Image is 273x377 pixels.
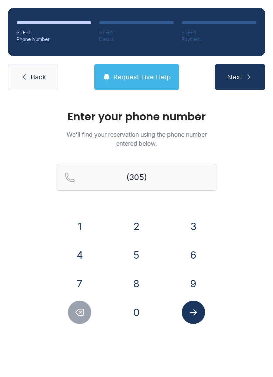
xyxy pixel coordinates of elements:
p: We'll find your reservation using the phone number entered below. [57,130,216,148]
button: 3 [182,215,205,238]
span: Request Live Help [113,72,171,82]
button: 0 [125,301,148,324]
button: 4 [68,243,91,267]
button: 7 [68,272,91,295]
button: 6 [182,243,205,267]
span: Next [227,72,242,82]
button: Submit lookup form [182,301,205,324]
button: 5 [125,243,148,267]
div: Payment [182,36,256,43]
button: 2 [125,215,148,238]
input: Reservation phone number [57,164,216,191]
div: Details [99,36,174,43]
button: Delete number [68,301,91,324]
div: STEP 1 [17,29,91,36]
span: Back [31,72,46,82]
button: 9 [182,272,205,295]
button: 8 [125,272,148,295]
div: STEP 2 [99,29,174,36]
div: STEP 3 [182,29,256,36]
h1: Enter your phone number [57,111,216,122]
button: 1 [68,215,91,238]
div: Phone Number [17,36,91,43]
